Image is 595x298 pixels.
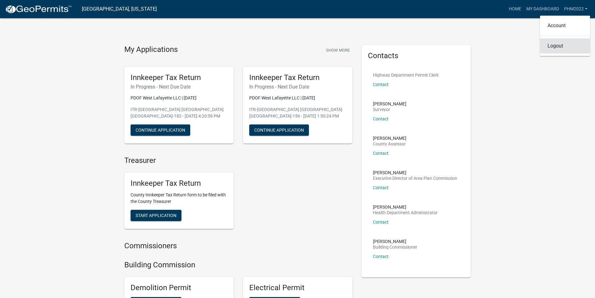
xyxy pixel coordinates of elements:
a: Contact [373,82,389,87]
p: Health Department Administrator [373,210,438,215]
h5: Contacts [368,51,465,60]
h5: Innkeeper Tax Return [249,73,346,82]
button: Continue Application [131,124,190,136]
h5: Innkeeper Tax Return [131,179,227,188]
h4: My Applications [124,45,178,54]
p: Building Commissioner [373,245,417,249]
h4: Treasurer [124,156,352,165]
h6: In Progress - Next Due Date [249,84,346,90]
h5: Demolition Permit [131,283,227,292]
p: PDOF West Lafayette LLC | [DATE] [249,95,346,101]
div: PHM2022 [540,16,590,56]
a: Contact [373,254,389,259]
button: Continue Application [249,124,309,136]
a: Account [540,18,590,33]
p: Executive Director of Area Plan Commission [373,176,457,180]
a: Contact [373,220,389,225]
a: My Dashboard [524,3,562,15]
h4: Commissioners [124,241,352,250]
h4: Building Commission [124,260,352,270]
p: Highway Department Permit Clerk [373,73,439,77]
h5: Electrical Permit [249,283,346,292]
p: PDOF West Lafayette LLC | [DATE] [131,95,227,101]
p: [PERSON_NAME] [373,205,438,209]
p: ITR-[GEOGRAPHIC_DATA] [GEOGRAPHIC_DATA] [GEOGRAPHIC_DATA]-182 - [DATE] 4:20:59 PM [131,106,227,119]
a: PHM2022 [562,3,590,15]
span: Start Application [136,213,176,218]
p: [PERSON_NAME] [373,102,406,106]
p: County Assessor [373,142,406,146]
p: [PERSON_NAME] [373,239,417,244]
h5: Innkeeper Tax Return [131,73,227,82]
a: Logout [540,38,590,53]
a: Contact [373,116,389,121]
a: Home [506,3,524,15]
p: [PERSON_NAME] [373,136,406,140]
button: Show More [324,45,352,55]
a: [GEOGRAPHIC_DATA], [US_STATE] [82,4,157,14]
h6: In Progress - Next Due Date [131,84,227,90]
p: ITR-[GEOGRAPHIC_DATA] [GEOGRAPHIC_DATA] [GEOGRAPHIC_DATA]-156 - [DATE] 1:50:24 PM [249,106,346,119]
p: [PERSON_NAME] [373,170,457,175]
p: Surveyor [373,107,406,112]
button: Start Application [131,210,181,221]
p: County Innkeeper Tax Return form to be filed with the County Treasurer [131,192,227,205]
a: Contact [373,185,389,190]
a: Contact [373,151,389,156]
